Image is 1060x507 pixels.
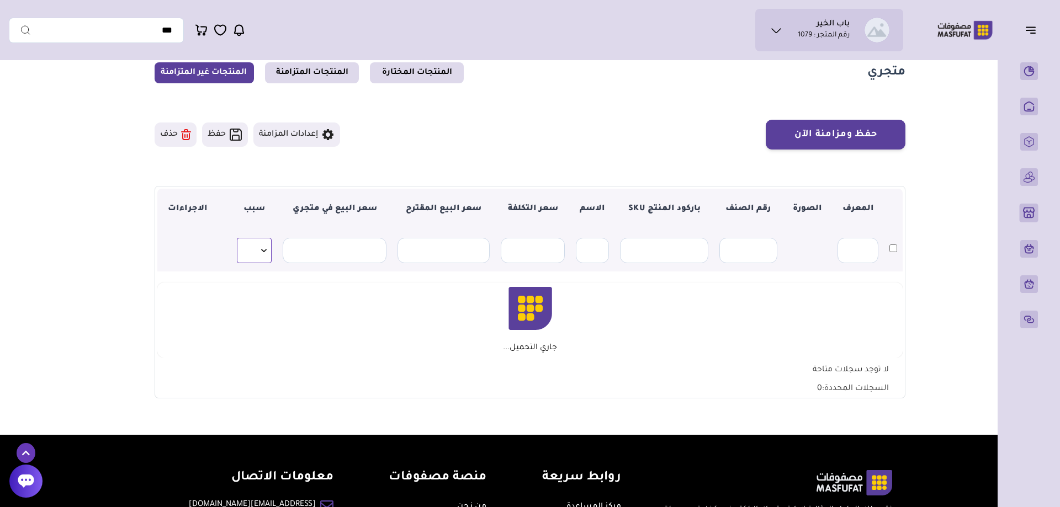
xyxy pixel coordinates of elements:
img: باب الخير [865,18,889,42]
strong: رقم الصنف [725,205,771,214]
button: حفظ [202,122,248,147]
div: لا توجد سجلات متاحة [799,357,903,376]
span: 0 [817,385,822,393]
strong: سعر البيع المقترح [406,205,481,214]
button: إعدادات المزامنة [253,122,340,147]
a: المنتجات المختارة [370,62,464,83]
h4: روابط سريعة [542,470,621,486]
strong: الصورة [793,205,822,214]
strong: باركود المنتج SKU [628,205,701,214]
strong: سعر البيع في متجري [293,205,377,214]
strong: سبب [243,205,265,214]
button: حذف [155,122,197,147]
p: رقم المتجر : 1079 [798,30,850,41]
h4: منصة مصفوفات [389,470,486,486]
strong: الاجراءات [168,205,208,214]
a: المنتجات المتزامنة [265,62,359,83]
div: السجلات المحددة: [803,376,903,395]
h1: باب الخير [817,19,850,30]
strong: المعرف [842,205,874,214]
a: المنتجات غير المتزامنة [155,62,254,83]
h1: متجري [867,65,905,81]
h4: معلومات الاتصال [189,470,333,486]
strong: سعر التكلفة [508,205,558,214]
button: حفظ ومزامنة الآن [766,120,905,150]
img: Logo [930,19,1000,41]
strong: الاسم [580,205,605,214]
p: جاري التحميل... [503,343,557,353]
